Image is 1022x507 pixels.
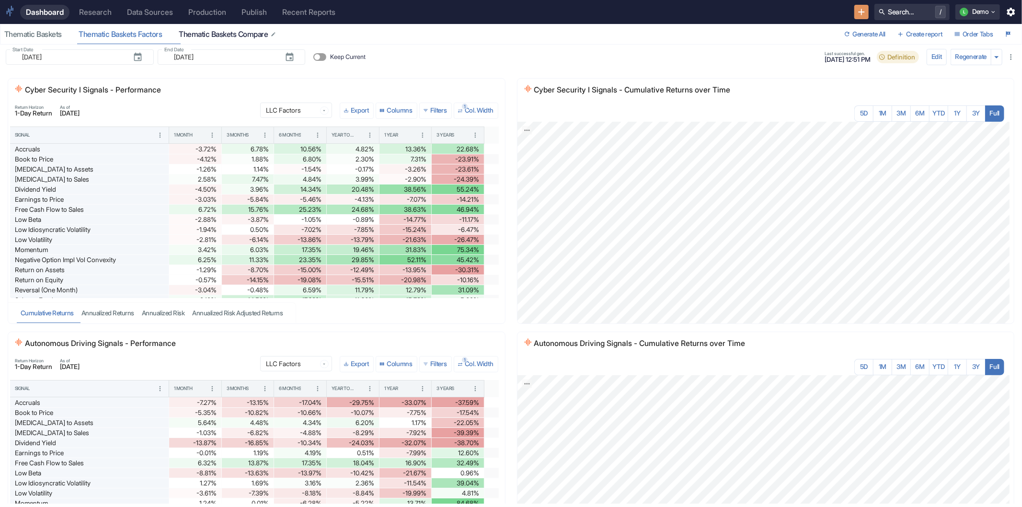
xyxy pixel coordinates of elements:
div: 0.51% [332,448,374,458]
div: 4.34% [279,418,322,427]
button: 6M [910,105,930,122]
div: 1 Year [384,385,398,392]
div: Year to Date [332,132,355,138]
button: Full [985,359,1004,375]
div: Thematic Baskets [4,30,71,39]
div: -12.49% [332,265,374,275]
div: Annualized Risk Adjusted Returns [193,309,283,317]
div: 1.14% [227,164,269,174]
div: -13.87% [174,438,217,448]
button: Sort [249,384,258,393]
button: Sort [399,131,407,139]
div: 1.88% [227,154,269,164]
span: Last successful gen. [825,51,871,56]
button: 6 Months column menu [311,382,324,395]
div: -17.54% [436,408,479,417]
div: 52.11% [384,255,427,265]
div: Recent Reports [282,8,335,17]
div: 1 [462,104,468,109]
div: -32.07% [384,438,427,448]
button: Open [320,360,328,368]
button: Sort [193,131,202,139]
p: Cumulative Returns over Time [524,84,746,96]
div: [MEDICAL_DATA] to Sales [15,174,164,184]
button: 1 Year column menu [416,129,429,141]
a: Production [183,5,232,20]
div: -4.12% [174,154,217,164]
div: -6.47% [436,225,479,234]
button: Launch Tour [1001,27,1016,42]
div: 1.17% [384,418,427,427]
div: dashboard tabs [0,24,840,44]
div: -7.02% [279,225,322,234]
div: 6.25% [174,255,217,265]
div: L [960,8,968,16]
div: Book to Price [15,408,164,417]
button: Sort [455,384,463,393]
div: 29.85% [332,255,374,265]
button: 3 Years column menu [469,382,482,395]
div: Production [188,8,226,17]
div: 23.35% [279,255,322,265]
button: 6 Months column menu [311,129,324,141]
button: Sort [355,131,364,139]
div: -1.05% [279,215,322,224]
div: 5.64% [174,418,217,427]
label: Start Date [12,46,34,54]
div: 45.42% [436,255,479,265]
div: -14.21% [436,195,479,204]
button: Sort [455,131,463,139]
button: Year to Date column menu [364,129,376,141]
div: 0.50% [227,225,269,234]
button: Search.../ [874,4,950,20]
div: 19.46% [332,245,374,254]
div: -2.81% [174,235,217,244]
div: -24.39% [436,174,479,184]
div: Cumulative Returns [21,309,74,317]
div: 6.32% [174,458,217,468]
a: Data Sources [121,5,179,20]
div: Cyber Security I Signals - [14,84,115,96]
div: 14.58% [227,295,269,305]
span: [DATE] [60,110,80,117]
div: -5.84% [227,195,269,204]
div: 25.23% [279,205,322,214]
div: 11.60% [332,295,374,305]
button: Sort [193,384,202,393]
div: 20.48% [332,184,374,194]
div: Data Sources [127,8,173,17]
button: Create report [894,27,946,42]
div: -3.04% [174,285,217,295]
div: Return on Assets [15,265,164,275]
div: -7.99% [384,448,427,458]
div: 14.34% [279,184,322,194]
button: YTD [929,359,948,375]
div: Free Cash Flow to Sales [15,205,164,214]
div: 13.36% [384,144,427,154]
div: -0.89% [332,215,374,224]
div: -3.72% [174,144,217,154]
div: -13.63% [227,468,269,478]
button: config [927,49,947,65]
input: yyyy-mm-dd [168,51,277,63]
div: 55.24% [436,184,479,194]
div: Earnings to Price [15,448,164,458]
div: 16.90% [384,458,427,468]
a: Research [73,5,117,20]
div: 11.79% [332,285,374,295]
div: -8.29% [332,428,374,438]
button: Sort [301,131,310,139]
div: -7.75% [384,408,427,417]
div: -0.17% [332,164,374,174]
button: Sort [399,384,407,393]
div: 38.63% [384,205,427,214]
div: -5.35% [174,408,217,417]
div: 11.33% [227,255,269,265]
label: End Date [164,46,184,54]
div: 12.60% [436,448,479,458]
div: 3 Years [436,385,454,392]
div: Publish [241,8,267,17]
div: -6.82% [227,428,269,438]
button: Sort [355,384,364,393]
button: 1 Year column menu [416,382,429,395]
